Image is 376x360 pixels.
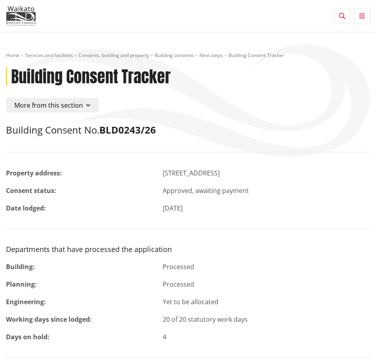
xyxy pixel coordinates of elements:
[6,186,56,195] strong: Consent status:
[228,52,284,59] span: Building Consent Tracker
[6,204,46,212] strong: Date lodged:
[6,169,62,177] strong: Property address:
[6,124,370,136] h2: Building Consent No.
[11,67,171,86] h1: Building Consent Tracker
[6,262,35,271] strong: Building:
[157,168,376,178] div: [STREET_ADDRESS]
[6,6,36,26] img: Waikato District Council - Te Kaunihera aa Takiwaa o Waikato
[6,332,49,341] strong: Days on hold:
[79,52,149,59] a: Consents, building and property
[14,101,83,110] span: More from this section
[25,52,73,59] a: Services and facilities
[6,98,98,112] button: More from this section
[157,315,376,324] div: 20 of 20 statutory work days
[157,297,376,307] div: Yet to be allocated
[157,262,376,271] div: Processed
[199,52,223,59] a: Next steps
[157,279,376,289] div: Processed
[6,52,20,59] a: Home
[99,123,156,136] strong: BLD0243/26
[157,203,376,213] div: [DATE]
[6,315,92,324] strong: Working days since lodged:
[6,280,37,289] strong: Planning:
[6,297,46,306] strong: Engineering:
[155,52,194,59] a: Building consents
[6,52,370,59] nav: breadcrumb
[157,332,376,342] div: 4
[6,245,370,254] h3: Departments that have processed the application
[157,186,376,195] div: Approved, awaiting payment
